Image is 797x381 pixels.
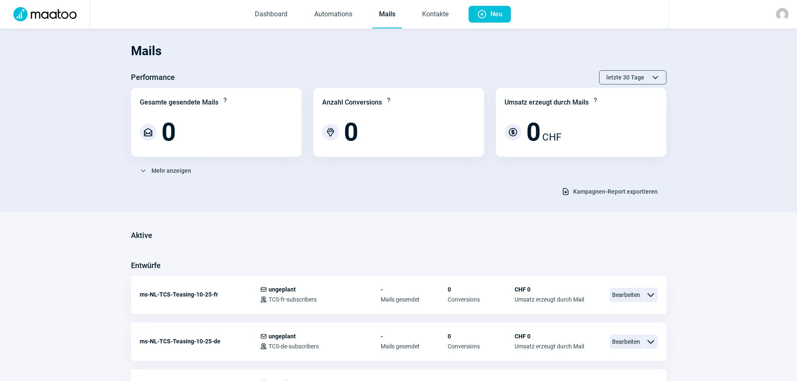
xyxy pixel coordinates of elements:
[131,229,152,242] h3: Aktive
[344,120,358,145] span: 0
[553,184,666,199] button: Kampagnen-Report exportieren
[161,120,176,145] span: 0
[526,120,541,145] span: 0
[308,1,359,28] a: Automations
[8,7,82,21] img: Logo
[515,343,584,350] span: Umsatz erzeugt durch Mail
[448,286,515,293] span: 0
[490,6,502,23] span: Neu
[542,130,561,145] span: CHF
[515,333,584,340] span: CHF 0
[140,97,218,107] div: Gesamte gesendete Mails
[415,1,455,28] a: Kontakte
[131,71,175,84] h3: Performance
[606,71,644,84] span: letzte 30 Tage
[131,259,161,272] h3: Entwürfe
[448,343,515,350] span: Conversions
[610,288,643,302] span: Bearbeiten
[151,164,191,177] span: Mehr anzeigen
[381,296,448,303] span: Mails gesendet
[269,343,319,350] span: TCS-de-subscribers
[381,343,448,350] span: Mails gesendet
[515,296,584,303] span: Umsatz erzeugt durch Mail
[372,1,402,28] a: Mails
[448,296,515,303] span: Conversions
[776,8,789,20] img: avatar
[505,97,589,107] div: Umsatz erzeugt durch Mails
[140,286,260,303] div: ms-NL-TCS-Teasing-10-25-fr
[322,97,382,107] div: Anzahl Conversions
[131,164,200,178] button: Mehr anzeigen
[448,333,515,340] span: 0
[140,333,260,350] div: ms-NL-TCS-Teasing-10-25-de
[469,6,511,23] button: Neu
[381,333,448,340] span: -
[515,286,584,293] span: CHF 0
[269,286,296,293] span: ungeplant
[248,1,294,28] a: Dashboard
[269,296,317,303] span: TCS-fr-subscribers
[269,333,296,340] span: ungeplant
[381,286,448,293] span: -
[131,37,666,65] h1: Mails
[610,335,643,349] span: Bearbeiten
[573,185,658,198] span: Kampagnen-Report exportieren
